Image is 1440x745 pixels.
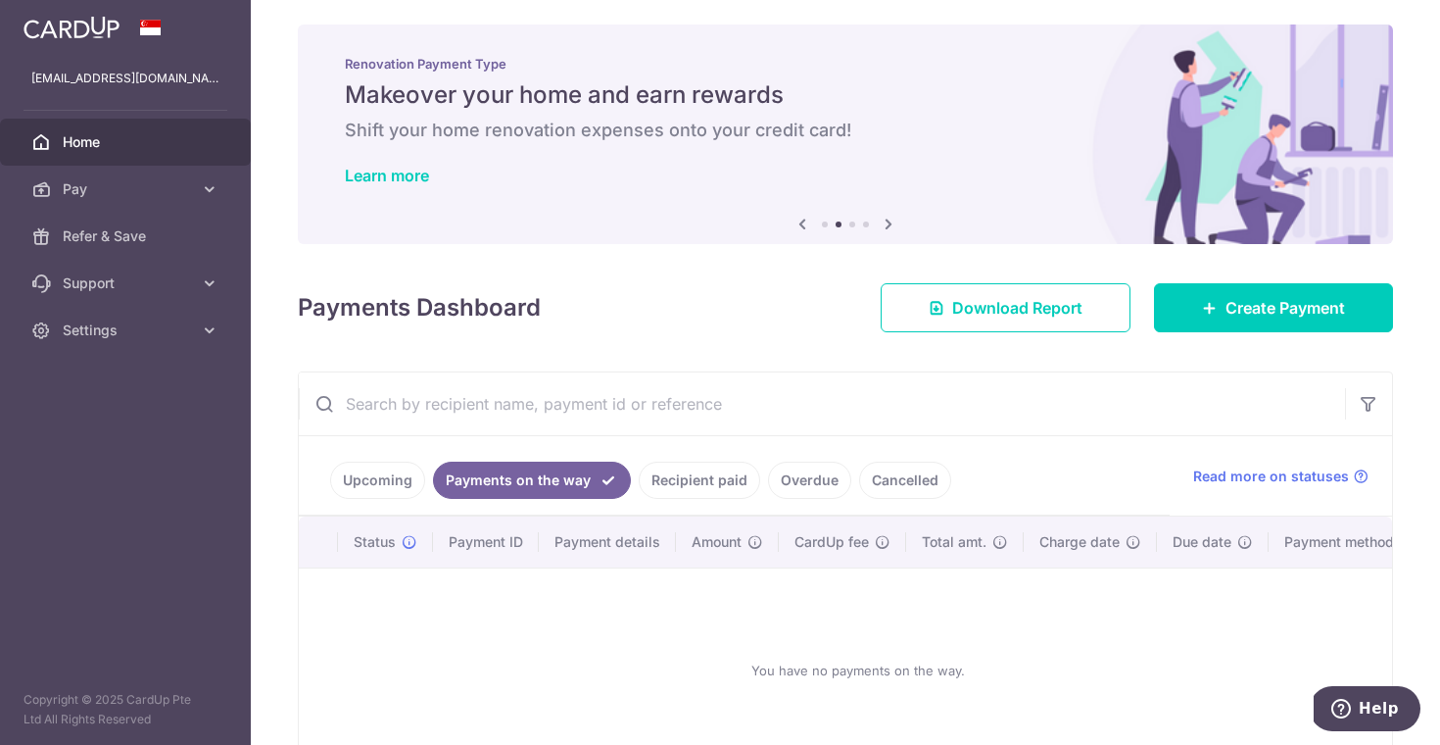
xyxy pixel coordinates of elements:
[1193,467,1349,486] span: Read more on statuses
[330,462,425,499] a: Upcoming
[692,532,742,552] span: Amount
[433,462,631,499] a: Payments on the way
[881,283,1130,332] a: Download Report
[1039,532,1120,552] span: Charge date
[1154,283,1393,332] a: Create Payment
[345,166,429,185] a: Learn more
[1225,296,1345,320] span: Create Payment
[639,462,760,499] a: Recipient paid
[63,179,192,199] span: Pay
[1193,467,1368,486] a: Read more on statuses
[299,372,1345,435] input: Search by recipient name, payment id or reference
[345,79,1346,111] h5: Makeover your home and earn rewards
[539,517,676,568] th: Payment details
[433,517,539,568] th: Payment ID
[63,132,192,152] span: Home
[345,119,1346,142] h6: Shift your home renovation expenses onto your credit card!
[922,532,986,552] span: Total amt.
[63,226,192,246] span: Refer & Save
[952,296,1082,320] span: Download Report
[345,56,1346,72] p: Renovation Payment Type
[1269,517,1417,568] th: Payment method
[354,532,396,552] span: Status
[298,25,1393,244] img: Renovation banner
[31,69,219,88] p: [EMAIL_ADDRESS][DOMAIN_NAME]
[63,273,192,293] span: Support
[1173,532,1231,552] span: Due date
[768,462,851,499] a: Overdue
[794,532,869,552] span: CardUp fee
[298,290,541,325] h4: Payments Dashboard
[24,16,120,39] img: CardUp
[859,462,951,499] a: Cancelled
[63,321,192,340] span: Settings
[1314,686,1420,735] iframe: Opens a widget where you can find more information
